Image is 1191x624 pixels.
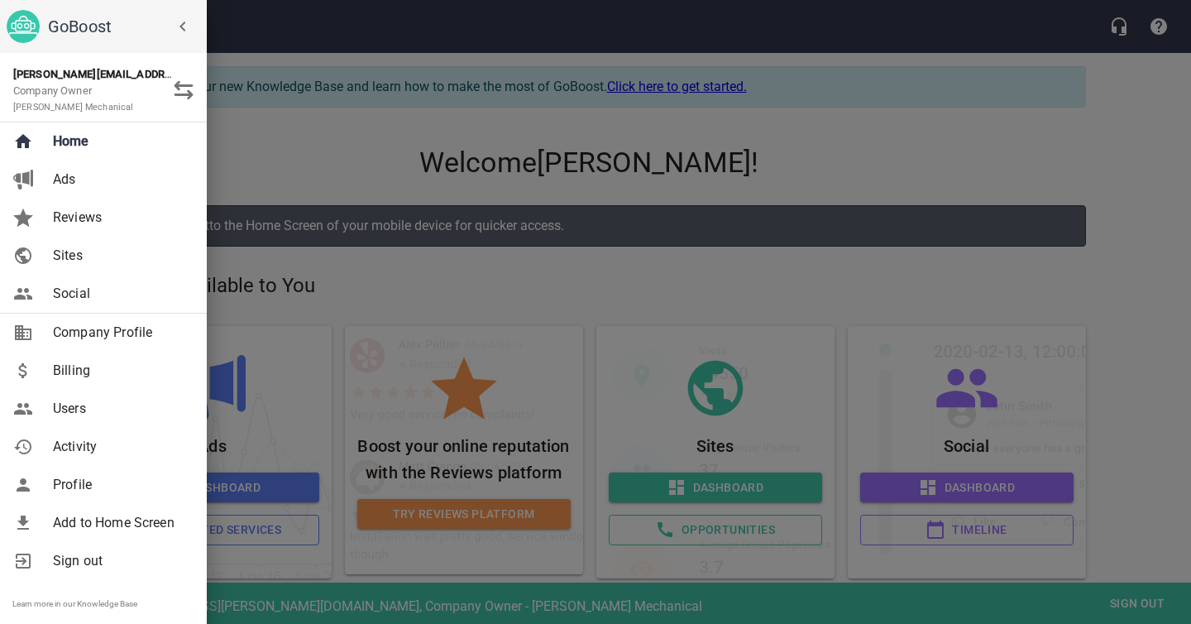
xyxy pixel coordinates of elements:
[53,132,187,151] span: Home
[53,323,187,343] span: Company Profile
[53,170,187,190] span: Ads
[13,84,133,113] span: Company Owner
[12,599,137,608] a: Learn more in our Knowledge Base
[53,361,187,381] span: Billing
[53,513,187,533] span: Add to Home Screen
[53,551,187,571] span: Sign out
[53,208,187,228] span: Reviews
[53,475,187,495] span: Profile
[48,13,200,40] h6: GoBoost
[164,70,203,110] button: Switch Role
[13,68,355,80] strong: [PERSON_NAME][EMAIL_ADDRESS][PERSON_NAME][DOMAIN_NAME]
[53,284,187,304] span: Social
[53,399,187,419] span: Users
[13,102,133,113] small: [PERSON_NAME] Mechanical
[7,10,40,43] img: go_boost_head.png
[53,246,187,266] span: Sites
[53,437,187,457] span: Activity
